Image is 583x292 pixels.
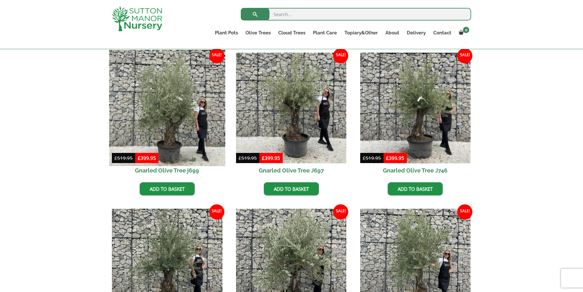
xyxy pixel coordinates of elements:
[309,28,341,37] a: Plant Care
[457,204,472,219] span: Sale!
[386,155,389,161] span: £
[138,155,141,161] span: £
[211,28,242,37] a: Plant Pots
[457,48,472,63] span: Sale!
[274,28,309,37] a: Cloud Trees
[242,28,274,37] a: Olive Trees
[114,155,117,161] span: £
[209,48,224,63] span: Sale!
[239,155,241,161] span: £
[114,155,133,161] bdi: 519.95
[236,163,347,178] h2: Gnarled Olive Tree J697
[236,53,347,163] img: Gnarled Olive Tree J697
[455,28,471,37] a: 0
[360,53,471,163] img: Gnarled Olive Tree J746
[140,182,195,196] a: Add to basket: “Gnarled Olive Tree j699”
[262,155,280,161] bdi: 399.95
[463,27,469,33] span: 0
[239,155,257,161] bdi: 519.95
[360,53,471,178] a: Sale! Gnarled Olive Tree J746
[138,155,156,161] bdi: 399.95
[363,155,381,161] bdi: 519.95
[386,155,404,161] bdi: 399.95
[363,155,366,161] span: £
[360,163,471,178] h2: Gnarled Olive Tree J746
[388,182,443,196] a: Add to basket: “Gnarled Olive Tree J746”
[112,163,222,178] h2: Gnarled Olive Tree j699
[241,8,471,20] input: Search...
[430,28,455,37] a: Contact
[209,204,224,219] span: Sale!
[112,6,162,31] img: logo
[341,28,382,37] a: Topiary&Other
[262,155,265,161] span: £
[333,48,348,63] span: Sale!
[112,53,222,178] a: Sale! Gnarled Olive Tree j699
[236,53,347,178] a: Sale! Gnarled Olive Tree J697
[333,204,348,219] span: Sale!
[382,28,403,37] a: About
[264,182,319,196] a: Add to basket: “Gnarled Olive Tree J697”
[109,50,225,166] img: Gnarled Olive Tree j699
[403,28,430,37] a: Delivery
